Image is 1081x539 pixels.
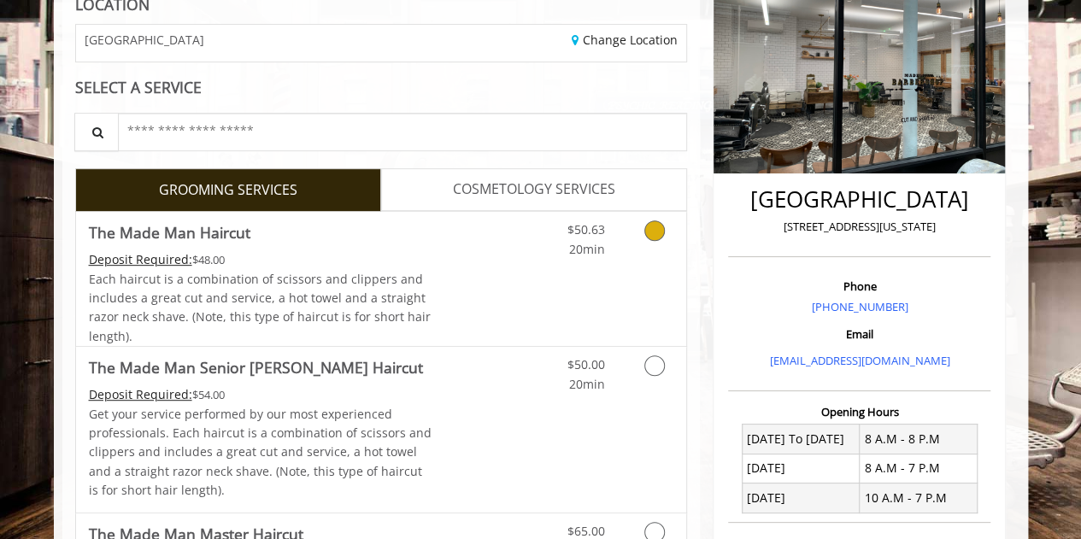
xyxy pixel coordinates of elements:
[567,523,604,539] span: $65.00
[89,385,432,404] div: $54.00
[732,187,986,212] h2: [GEOGRAPHIC_DATA]
[89,251,192,267] span: This service needs some Advance to be paid before we block your appointment
[89,355,423,379] b: The Made Man Senior [PERSON_NAME] Haircut
[89,386,192,402] span: This service needs some Advance to be paid before we block your appointment
[732,280,986,292] h3: Phone
[85,33,204,46] span: [GEOGRAPHIC_DATA]
[74,113,119,151] button: Service Search
[568,241,604,257] span: 20min
[159,179,297,202] span: GROOMING SERVICES
[742,483,860,513] td: [DATE]
[742,425,860,454] td: [DATE] To [DATE]
[567,356,604,372] span: $50.00
[732,328,986,340] h3: Email
[89,220,250,244] b: The Made Man Haircut
[860,425,978,454] td: 8 A.M - 8 P.M
[89,250,432,269] div: $48.00
[567,221,604,237] span: $50.63
[89,271,431,344] span: Each haircut is a combination of scissors and clippers and includes a great cut and service, a ho...
[89,405,432,501] p: Get your service performed by our most experienced professionals. Each haircut is a combination o...
[728,406,990,418] h3: Opening Hours
[453,179,615,201] span: COSMETOLOGY SERVICES
[769,353,949,368] a: [EMAIL_ADDRESS][DOMAIN_NAME]
[860,454,978,483] td: 8 A.M - 7 P.M
[811,299,908,314] a: [PHONE_NUMBER]
[572,32,678,48] a: Change Location
[568,376,604,392] span: 20min
[75,79,688,96] div: SELECT A SERVICE
[732,218,986,236] p: [STREET_ADDRESS][US_STATE]
[742,454,860,483] td: [DATE]
[860,483,978,513] td: 10 A.M - 7 P.M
